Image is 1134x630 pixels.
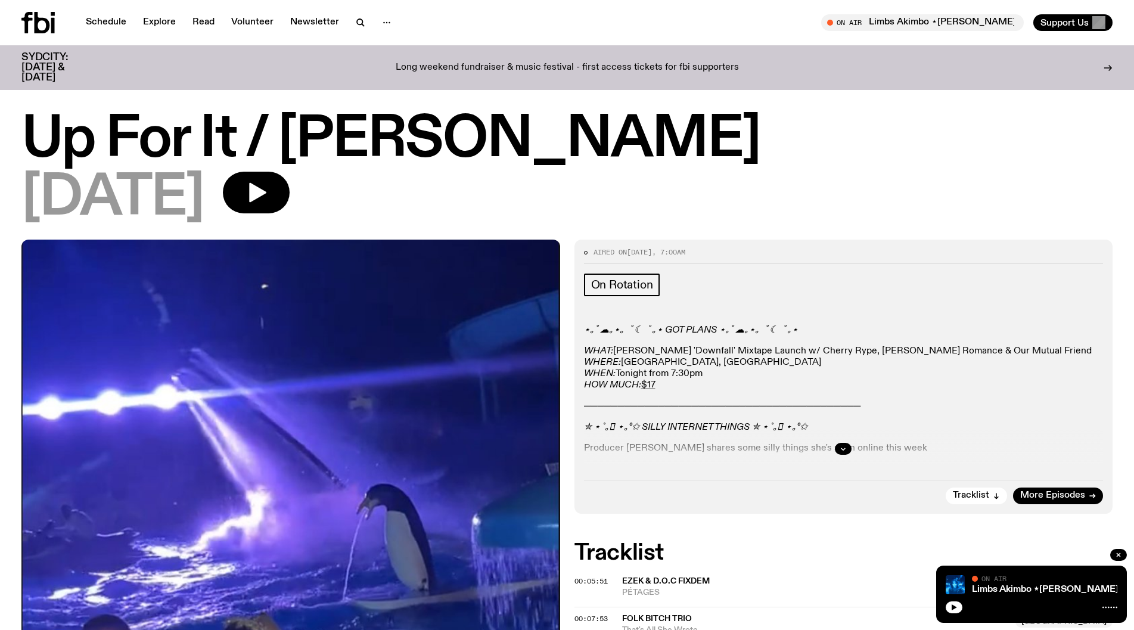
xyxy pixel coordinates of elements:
h1: Up For It / [PERSON_NAME] [21,113,1113,167]
em: WHAT: [584,346,613,356]
span: Tracklist [953,491,989,500]
span: Aired on [594,247,627,257]
span: 00:07:53 [574,614,608,623]
em: HOW MUCH: [584,380,641,390]
a: Volunteer [224,14,281,31]
a: Read [185,14,222,31]
span: Folk Bitch Trio [622,615,692,623]
a: Explore [136,14,183,31]
p: Long weekend fundraiser & music festival - first access tickets for fbi supporters [396,63,739,73]
span: , 7:00am [652,247,685,257]
a: On Rotation [584,274,660,296]
a: More Episodes [1013,488,1103,504]
h3: SYDCITY: [DATE] & [DATE] [21,52,98,83]
a: Limbs Akimbo ⋆[PERSON_NAME]⋆ [972,585,1124,594]
a: Schedule [79,14,133,31]
span: More Episodes [1020,491,1085,500]
button: Support Us [1033,14,1113,31]
span: PÉTAGES [622,587,1113,598]
span: [DATE] [627,247,652,257]
h2: Tracklist [574,542,1113,564]
span: [DATE] [21,172,204,225]
a: Newsletter [283,14,346,31]
span: 00:05:51 [574,576,608,586]
a: $17 [641,380,655,390]
span: Ezek & D.O.C Fixdem [622,577,710,585]
button: 00:05:51 [574,578,608,585]
span: On Rotation [591,278,653,291]
button: Tracklist [946,488,1007,504]
em: WHERE: [584,358,621,367]
button: 00:07:53 [574,616,608,622]
em: WHEN: [584,369,616,378]
span: On Air [981,575,1006,582]
p: [PERSON_NAME] 'Downfall' Mixtape Launch w/ Cherry Rype, [PERSON_NAME] Romance & Our Mutual Friend... [584,346,1104,392]
button: On AirLimbs Akimbo ⋆[PERSON_NAME]⋆ [821,14,1024,31]
span: Support Us [1040,17,1089,28]
em: ✮ ⋆ ˚｡𖦹 ⋆｡°✩ SILLY INTERNET THINGS ✮ ⋆ ˚｡𖦹 ⋆｡°✩ [584,423,807,432]
p: ───────────────────────────────────────── [584,401,1104,412]
em: ⋆｡ﾟ☁︎｡⋆｡ ﾟ☾ ﾟ｡⋆ GOT PLANS ⋆｡ﾟ☁︎｡⋆｡ ﾟ☾ ﾟ｡⋆ [584,325,798,335]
